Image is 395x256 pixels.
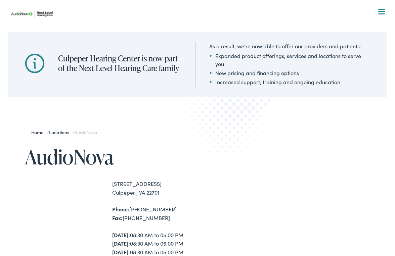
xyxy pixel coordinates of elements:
a: Locations [49,129,72,136]
li: Expanded product offerings, services and locations to serve you [209,52,370,68]
strong: Fax: [112,214,123,221]
strong: Phone: [112,205,129,213]
div: [STREET_ADDRESS] Culpeper , VA 22701 [112,180,197,197]
span: AudioNova [74,129,97,136]
li: New pricing and financing options [209,69,370,77]
strong: [DATE]: [112,240,130,247]
div: As a result, we're now able to offer our providers and patients: [209,42,370,50]
a: What We Offer [13,27,387,48]
strong: [DATE]: [112,231,130,239]
h2: Culpeper Hearing Center is now part of the Next Level Hearing Care family [58,54,182,73]
div: [PHONE_NUMBER] [PHONE_NUMBER] [112,205,197,222]
strong: [DATE]: [112,248,130,256]
span: / / [31,129,97,136]
a: Home [31,129,47,136]
li: Increased support, training and ongoing education [209,78,370,86]
h1: AudioNova [25,146,197,168]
